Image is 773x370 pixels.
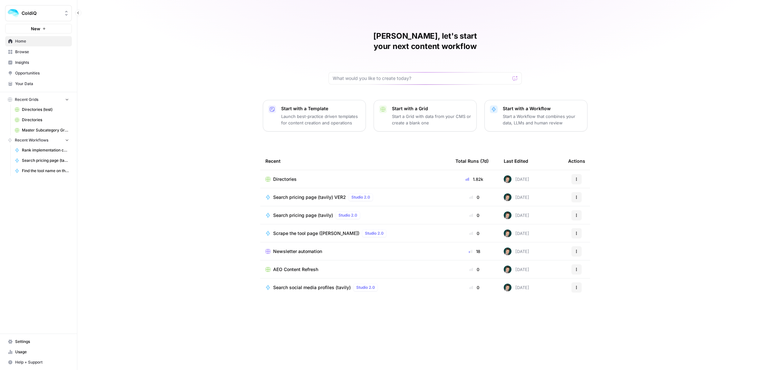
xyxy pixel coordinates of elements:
[504,193,529,201] div: [DATE]
[374,100,477,131] button: Start with a GridStart a Grid with data from your CMS or create a blank one
[356,285,375,290] span: Studio 2.0
[12,155,72,166] a: Search pricing page (tavily)
[265,152,445,170] div: Recent
[5,36,72,46] a: Home
[455,230,493,237] div: 0
[12,145,72,155] a: Rank implementation complexity (1–5)
[12,115,72,125] a: Directories
[265,193,445,201] a: Search pricing page (tavily) VER2Studio 2.0
[15,349,69,355] span: Usage
[568,152,585,170] div: Actions
[12,125,72,135] a: Master Subcategory Grid View (1).csv
[273,212,333,219] span: Search pricing page (tavily)
[7,7,19,19] img: ColdiQ Logo
[15,60,69,65] span: Insights
[22,117,69,123] span: Directories
[273,284,351,291] span: Search social media profiles (tavily)
[273,176,297,182] span: Directories
[22,147,69,153] span: Rank implementation complexity (1–5)
[5,95,72,104] button: Recent Grids
[15,49,69,55] span: Browse
[265,248,445,255] a: Newsletter automation
[504,175,511,183] img: 992gdyty1pe6t0j61jgrcag3mgyd
[5,336,72,347] a: Settings
[333,75,510,82] input: What would you like to create today?
[504,266,511,273] img: 992gdyty1pe6t0j61jgrcag3mgyd
[455,152,489,170] div: Total Runs (7d)
[329,31,522,52] h1: [PERSON_NAME], let's start your next content workflow
[455,194,493,200] div: 0
[504,248,529,255] div: [DATE]
[455,284,493,291] div: 0
[281,113,360,126] p: Launch best-practice driven templates for content creation and operations
[5,47,72,57] a: Browse
[22,127,69,133] span: Master Subcategory Grid View (1).csv
[15,359,69,365] span: Help + Support
[5,57,72,68] a: Insights
[281,105,360,112] p: Start with a Template
[5,68,72,78] a: Opportunities
[22,107,69,112] span: Directories (test)
[503,105,582,112] p: Start with a Workflow
[5,347,72,357] a: Usage
[22,168,69,174] span: Find the tool name on the page
[15,97,38,102] span: Recent Grids
[265,266,445,273] a: AEO Content Refresh
[365,230,384,236] span: Studio 2.0
[504,229,529,237] div: [DATE]
[22,10,61,16] span: ColdiQ
[504,193,511,201] img: 992gdyty1pe6t0j61jgrcag3mgyd
[5,357,72,367] button: Help + Support
[504,211,511,219] img: 992gdyty1pe6t0j61jgrcag3mgyd
[504,152,528,170] div: Last Edited
[392,113,471,126] p: Start a Grid with data from your CMS or create a blank one
[263,100,366,131] button: Start with a TemplateLaunch best-practice driven templates for content creation and operations
[5,5,72,21] button: Workspace: ColdiQ
[504,175,529,183] div: [DATE]
[5,24,72,34] button: New
[273,266,318,273] span: AEO Content Refresh
[484,100,587,131] button: Start with a WorkflowStart a Workflow that combines your data, LLMs and human review
[392,105,471,112] p: Start with a Grid
[5,135,72,145] button: Recent Workflows
[455,248,493,255] div: 18
[22,158,69,163] span: Search pricing page (tavily)
[265,211,445,219] a: Search pricing page (tavily)Studio 2.0
[273,194,346,200] span: Search pricing page (tavily) VER2
[504,284,511,291] img: 992gdyty1pe6t0j61jgrcag3mgyd
[12,104,72,115] a: Directories (test)
[273,230,359,237] span: Scrape the tool page ([PERSON_NAME])
[15,81,69,87] span: Your Data
[273,248,322,255] span: Newsletter automation
[504,248,511,255] img: 992gdyty1pe6t0j61jgrcag3mgyd
[504,211,529,219] div: [DATE]
[339,212,357,218] span: Studio 2.0
[455,212,493,219] div: 0
[455,176,493,182] div: 1.82k
[31,25,40,32] span: New
[455,266,493,273] div: 0
[504,284,529,291] div: [DATE]
[503,113,582,126] p: Start a Workflow that combines your data, LLMs and human review
[15,137,48,143] span: Recent Workflows
[15,70,69,76] span: Opportunities
[504,229,511,237] img: 992gdyty1pe6t0j61jgrcag3mgyd
[265,229,445,237] a: Scrape the tool page ([PERSON_NAME])Studio 2.0
[351,194,370,200] span: Studio 2.0
[265,284,445,291] a: Search social media profiles (tavily)Studio 2.0
[265,176,445,182] a: Directories
[504,266,529,273] div: [DATE]
[5,79,72,89] a: Your Data
[12,166,72,176] a: Find the tool name on the page
[15,339,69,345] span: Settings
[15,38,69,44] span: Home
